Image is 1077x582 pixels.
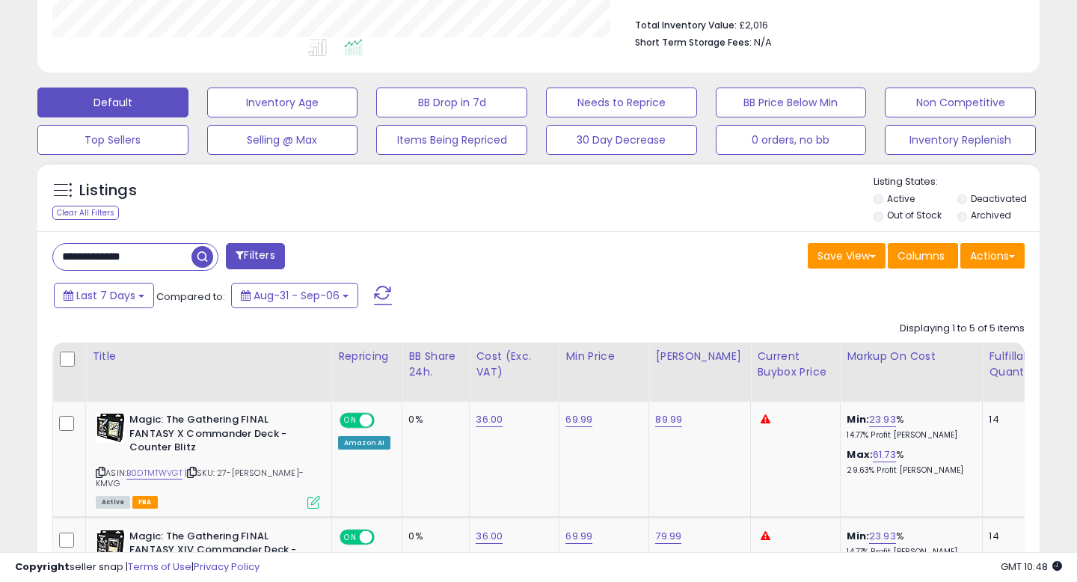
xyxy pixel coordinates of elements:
span: OFF [372,414,396,427]
button: Inventory Age [207,88,358,117]
b: Max: [847,447,873,462]
div: Current Buybox Price [757,349,834,380]
a: 23.93 [869,529,896,544]
div: % [847,413,971,441]
span: All listings currently available for purchase on Amazon [96,496,130,509]
button: Last 7 Days [54,283,154,308]
button: Inventory Replenish [885,125,1036,155]
button: Filters [226,243,284,269]
a: 89.99 [655,412,682,427]
button: 30 Day Decrease [546,125,697,155]
a: 69.99 [565,412,592,427]
span: Compared to: [156,290,225,304]
button: Default [37,88,188,117]
b: Magic: The Gathering FINAL FANTASY X Commander Deck - Counter Blitz [129,413,311,459]
div: Title [92,349,325,364]
button: Needs to Reprice [546,88,697,117]
a: Privacy Policy [194,560,260,574]
label: Active [887,192,915,205]
a: 36.00 [476,412,503,427]
p: Listing States: [874,175,1040,189]
div: 14 [989,530,1035,543]
b: Min: [847,529,869,543]
a: B0DTMTWVGT [126,467,182,480]
a: 23.93 [869,412,896,427]
h5: Listings [79,180,137,201]
span: Columns [897,248,945,263]
div: BB Share 24h. [408,349,463,380]
div: Amazon AI [338,436,390,450]
button: Selling @ Max [207,125,358,155]
img: 51eawc3rwYL._SL40_.jpg [96,530,126,560]
button: Items Being Repriced [376,125,527,155]
span: N/A [754,35,772,49]
label: Out of Stock [887,209,942,221]
div: % [847,530,971,557]
a: Terms of Use [128,560,191,574]
button: BB Price Below Min [716,88,867,117]
div: Repricing [338,349,396,364]
b: Short Term Storage Fees: [635,36,752,49]
th: The percentage added to the cost of goods (COGS) that forms the calculator for Min & Max prices. [841,343,983,402]
span: Aug-31 - Sep-06 [254,288,340,303]
div: 0% [408,413,458,426]
div: seller snap | | [15,560,260,575]
button: Actions [960,243,1025,269]
div: ASIN: [96,413,320,507]
b: Magic: The Gathering FINAL FANTASY XIV Commander Deck - Scions & Spellcraft [129,530,311,575]
button: BB Drop in 7d [376,88,527,117]
p: 29.63% Profit [PERSON_NAME] [847,465,971,476]
button: Top Sellers [37,125,188,155]
span: 2025-09-14 10:48 GMT [1001,560,1062,574]
a: 36.00 [476,529,503,544]
button: Columns [888,243,958,269]
div: Fulfillable Quantity [989,349,1040,380]
div: % [847,448,971,476]
p: 14.77% Profit [PERSON_NAME] [847,430,971,441]
div: 0% [408,530,458,543]
button: Aug-31 - Sep-06 [231,283,358,308]
div: [PERSON_NAME] [655,349,744,364]
b: Min: [847,412,869,426]
b: Total Inventory Value: [635,19,737,31]
span: ON [341,530,360,543]
span: OFF [372,530,396,543]
strong: Copyright [15,560,70,574]
li: £2,016 [635,15,1013,33]
div: 14 [989,413,1035,426]
a: 61.73 [873,447,896,462]
div: Markup on Cost [847,349,976,364]
a: 79.99 [655,529,681,544]
div: Clear All Filters [52,206,119,220]
span: ON [341,414,360,427]
button: Non Competitive [885,88,1036,117]
span: | SKU: 27-[PERSON_NAME]-KMVG [96,467,304,489]
div: Displaying 1 to 5 of 5 items [900,322,1025,336]
div: Min Price [565,349,642,364]
label: Archived [971,209,1011,221]
button: 0 orders, no bb [716,125,867,155]
a: 69.99 [565,529,592,544]
img: 5154477OJ9L._SL40_.jpg [96,413,126,443]
div: Cost (Exc. VAT) [476,349,553,380]
span: FBA [132,496,158,509]
span: Last 7 Days [76,288,135,303]
label: Deactivated [971,192,1027,205]
button: Save View [808,243,886,269]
